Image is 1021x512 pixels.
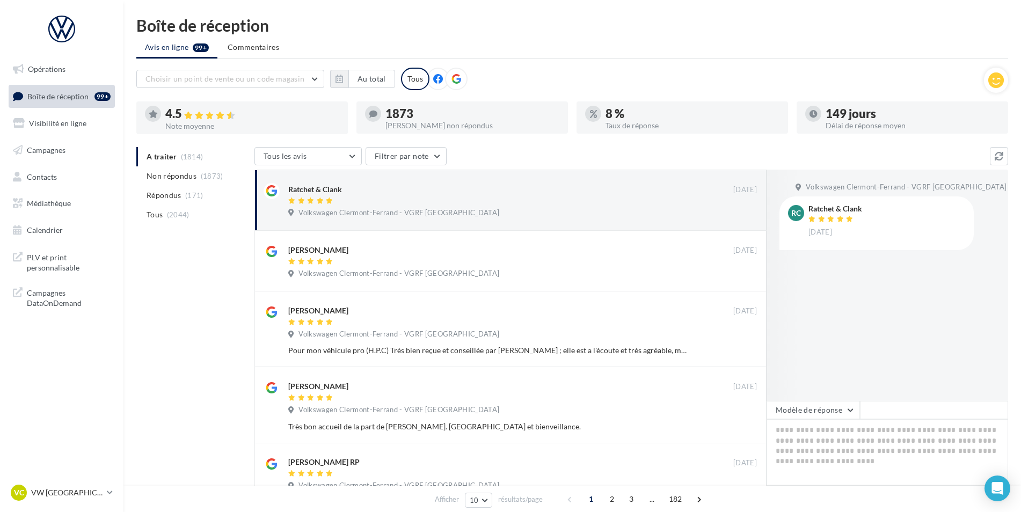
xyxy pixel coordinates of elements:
span: (171) [185,191,203,200]
button: 10 [465,493,492,508]
div: [PERSON_NAME] [288,245,348,255]
button: Au total [348,70,395,88]
span: Tous les avis [264,151,307,160]
span: RC [791,208,801,218]
a: Opérations [6,58,117,81]
a: Médiathèque [6,192,117,215]
p: VW [GEOGRAPHIC_DATA] [31,487,103,498]
div: 149 jours [826,108,1000,120]
div: [PERSON_NAME] [288,381,348,392]
span: PLV et print personnalisable [27,250,111,273]
div: [PERSON_NAME] [288,305,348,316]
div: 8 % [606,108,779,120]
a: Contacts [6,166,117,188]
span: Campagnes DataOnDemand [27,286,111,309]
span: Volkswagen Clermont-Ferrand - VGRF [GEOGRAPHIC_DATA] [298,208,499,218]
span: (1873) [201,172,223,180]
span: Campagnes [27,145,65,155]
span: VC [14,487,24,498]
span: Médiathèque [27,199,71,208]
span: 2 [603,491,621,508]
span: ... [644,491,661,508]
div: Tous [401,68,429,90]
a: Boîte de réception99+ [6,85,117,108]
span: 1 [582,491,600,508]
span: Contacts [27,172,57,181]
span: 10 [470,496,479,504]
a: PLV et print personnalisable [6,246,117,277]
span: Opérations [28,64,65,74]
span: [DATE] [733,306,757,316]
div: Taux de réponse [606,122,779,129]
button: Au total [330,70,395,88]
span: Calendrier [27,225,63,235]
span: Non répondus [147,171,196,181]
div: Open Intercom Messenger [984,476,1010,501]
div: [PERSON_NAME] RP [288,457,360,467]
span: Volkswagen Clermont-Ferrand - VGRF [GEOGRAPHIC_DATA] [806,182,1007,192]
span: [DATE] [808,228,832,237]
div: 99+ [94,92,111,101]
div: Pour mon véhicule pro (H.P.C) Très bien reçue et conseillée par [PERSON_NAME] ; elle est a l'écou... [288,345,687,356]
a: Campagnes DataOnDemand [6,281,117,313]
div: Délai de réponse moyen [826,122,1000,129]
span: [DATE] [733,246,757,255]
div: Note moyenne [165,122,339,130]
span: Boîte de réception [27,91,89,100]
div: 1873 [385,108,559,120]
div: Très bon accueil de la part de [PERSON_NAME]. [GEOGRAPHIC_DATA] et bienveillance. [288,421,687,432]
a: Visibilité en ligne [6,112,117,135]
span: Choisir un point de vente ou un code magasin [145,74,304,83]
span: Visibilité en ligne [29,119,86,128]
div: Ratchet & Clank [808,205,862,213]
span: (2044) [167,210,189,219]
span: [DATE] [733,458,757,468]
span: [DATE] [733,382,757,392]
span: résultats/page [498,494,543,504]
div: 4.5 [165,108,339,120]
button: Filtrer par note [366,147,447,165]
div: Ratchet & Clank [288,184,342,195]
span: 182 [665,491,687,508]
a: Calendrier [6,219,117,242]
span: [DATE] [733,185,757,195]
button: Tous les avis [254,147,362,165]
span: Volkswagen Clermont-Ferrand - VGRF [GEOGRAPHIC_DATA] [298,269,499,279]
span: 3 [623,491,640,508]
a: Campagnes [6,139,117,162]
button: Modèle de réponse [767,401,860,419]
span: Répondus [147,190,181,201]
span: Afficher [435,494,459,504]
span: Commentaires [228,42,279,53]
a: VC VW [GEOGRAPHIC_DATA] [9,482,115,503]
span: Tous [147,209,163,220]
span: Volkswagen Clermont-Ferrand - VGRF [GEOGRAPHIC_DATA] [298,481,499,491]
span: Volkswagen Clermont-Ferrand - VGRF [GEOGRAPHIC_DATA] [298,405,499,415]
span: Volkswagen Clermont-Ferrand - VGRF [GEOGRAPHIC_DATA] [298,330,499,339]
div: Boîte de réception [136,17,1008,33]
button: Choisir un point de vente ou un code magasin [136,70,324,88]
div: [PERSON_NAME] non répondus [385,122,559,129]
